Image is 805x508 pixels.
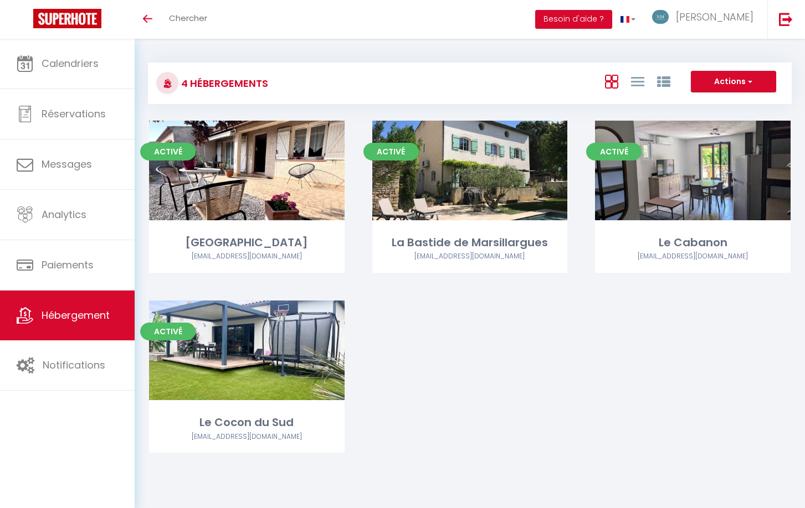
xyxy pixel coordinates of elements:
[372,251,568,262] div: Airbnb
[535,10,612,29] button: Besoin d'aide ?
[213,159,280,182] a: Editer
[42,258,94,272] span: Paiements
[42,208,86,221] span: Analytics
[178,71,268,96] h3: 4 Hébergements
[372,234,568,251] div: La Bastide de Marsillargues
[660,159,726,182] a: Editer
[631,72,644,90] a: Vue en Liste
[586,143,642,160] span: Activé
[676,10,753,24] span: [PERSON_NAME]
[605,72,618,90] a: Vue en Box
[140,323,196,340] span: Activé
[149,432,345,442] div: Airbnb
[657,72,670,90] a: Vue par Groupe
[691,71,776,93] button: Actions
[42,157,92,171] span: Messages
[42,107,106,121] span: Réservations
[652,10,669,24] img: ...
[437,159,503,182] a: Editer
[363,143,419,160] span: Activé
[779,12,793,26] img: logout
[169,12,207,24] span: Chercher
[149,251,345,262] div: Airbnb
[595,251,791,262] div: Airbnb
[42,56,99,70] span: Calendriers
[33,9,101,28] img: Super Booking
[42,308,110,322] span: Hébergement
[149,234,345,251] div: [GEOGRAPHIC_DATA]
[140,143,196,160] span: Activé
[43,358,105,372] span: Notifications
[149,414,345,431] div: Le Cocon du Sud
[213,339,280,361] a: Editer
[595,234,791,251] div: Le Cabanon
